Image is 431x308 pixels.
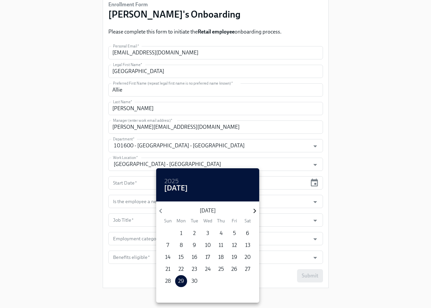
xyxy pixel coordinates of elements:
[162,239,174,251] button: 7
[188,227,200,239] button: 2
[242,218,254,224] span: Sat
[175,227,187,239] button: 1
[164,185,188,192] button: [DATE]
[193,242,196,249] p: 9
[162,275,174,287] button: 28
[215,263,227,275] button: 25
[175,251,187,263] button: 15
[205,266,211,273] p: 24
[180,230,182,237] p: 1
[188,239,200,251] button: 9
[175,263,187,275] button: 22
[245,266,250,273] p: 27
[191,277,197,285] p: 30
[205,242,211,249] p: 10
[215,251,227,263] button: 18
[178,266,184,273] p: 22
[202,218,214,224] span: Wed
[232,254,237,261] p: 19
[218,266,224,273] p: 25
[178,277,184,285] p: 29
[193,230,196,237] p: 2
[166,242,169,249] p: 7
[162,251,174,263] button: 14
[175,239,187,251] button: 8
[220,230,223,237] p: 4
[242,227,254,239] button: 6
[202,239,214,251] button: 10
[164,176,179,187] h6: 2025
[188,251,200,263] button: 16
[202,263,214,275] button: 24
[231,266,237,273] p: 26
[180,242,183,249] p: 8
[228,227,240,239] button: 5
[188,263,200,275] button: 23
[228,218,240,224] span: Fri
[228,239,240,251] button: 12
[206,230,209,237] p: 3
[202,251,214,263] button: 17
[245,254,251,261] p: 20
[215,239,227,251] button: 11
[215,227,227,239] button: 4
[245,242,250,249] p: 13
[162,263,174,275] button: 21
[218,254,224,261] p: 18
[242,263,254,275] button: 27
[165,207,250,214] p: [DATE]
[192,266,197,273] p: 23
[162,218,174,224] span: Sun
[215,218,227,224] span: Thu
[165,254,170,261] p: 14
[228,263,240,275] button: 26
[175,218,187,224] span: Mon
[165,277,171,285] p: 28
[242,239,254,251] button: 13
[233,230,236,237] p: 5
[188,275,200,287] button: 30
[192,254,197,261] p: 16
[175,275,187,287] button: 29
[164,183,188,193] h4: [DATE]
[202,227,214,239] button: 3
[228,251,240,263] button: 19
[232,242,237,249] p: 12
[178,254,184,261] p: 15
[205,254,210,261] p: 17
[188,218,200,224] span: Tue
[219,242,223,249] p: 11
[246,230,249,237] p: 6
[242,251,254,263] button: 20
[164,178,179,185] button: 2025
[165,266,170,273] p: 21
